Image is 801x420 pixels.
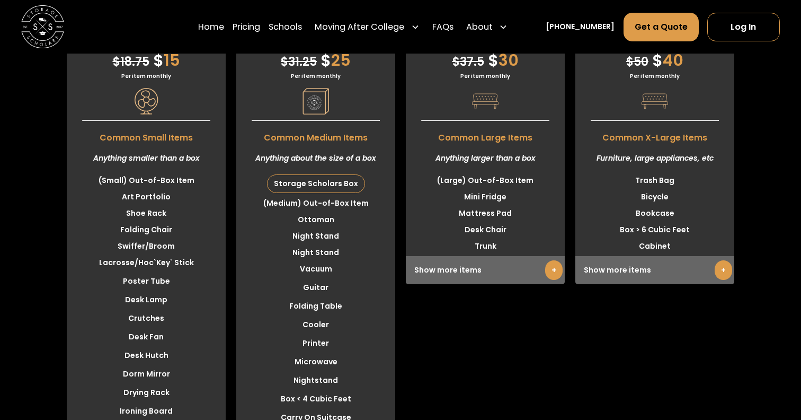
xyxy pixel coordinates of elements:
a: + [545,260,563,280]
a: Get a Quote [624,12,699,41]
li: Desk Chair [406,222,565,238]
li: Dorm Mirror [67,366,226,382]
a: Schools [269,12,302,41]
a: Pricing [233,12,260,41]
img: Pricing Category Icon [133,88,159,115]
span: 18.75 [113,54,149,70]
a: Home [198,12,224,41]
span: $ [153,49,164,72]
li: Printer [236,335,395,352]
img: Storage Scholars main logo [21,5,64,48]
li: Nightstand [236,372,395,389]
div: Anything about the size of a box [236,144,395,172]
div: Per item monthly [236,72,395,80]
li: Folding Table [236,298,395,314]
a: home [21,5,64,48]
div: 30 [406,43,565,72]
div: 25 [236,43,395,72]
div: Show more items [406,256,565,284]
span: $ [113,54,120,70]
span: 50 [626,54,648,70]
li: Vacuum [236,261,395,277]
img: Pricing Category Icon [472,88,499,115]
span: 31.25 [281,54,317,70]
li: Cabinet [575,238,734,255]
span: Common Small Items [67,126,226,144]
li: Desk Hutch [67,347,226,364]
img: Pricing Category Icon [642,88,668,115]
a: + [715,260,732,280]
div: Moving After College [315,20,404,33]
li: (Medium) Out-of-Box Item [236,195,395,212]
li: (Small) Out-of-Box Item [67,172,226,189]
li: Night Stand [236,244,395,261]
span: Common Large Items [406,126,565,144]
div: Per item monthly [575,72,734,80]
div: Per item monthly [406,72,565,80]
li: Desk Fan [67,329,226,345]
li: Night Stand [236,228,395,244]
img: Pricing Category Icon [302,88,329,115]
span: Common Medium Items [236,126,395,144]
li: Crutches [67,310,226,327]
div: Anything larger than a box [406,144,565,172]
div: Storage Scholars Box [268,175,364,192]
li: Guitar [236,279,395,296]
div: 40 [575,43,734,72]
div: Furniture, large appliances, etc [575,144,734,172]
li: Ironing Board [67,403,226,419]
span: $ [281,54,288,70]
li: Lacrosse/Hoc`Key` Stick [67,255,226,271]
li: Poster Tube [67,273,226,290]
li: Mini Fridge [406,189,565,205]
li: Desk Lamp [67,292,226,308]
div: 15 [67,43,226,72]
li: Box > 6 Cubic Feet [575,222,734,238]
li: Mattress Pad [406,205,565,222]
a: Log In [707,12,780,41]
a: [PHONE_NUMBER] [546,21,615,32]
div: Per item monthly [67,72,226,80]
div: Moving After College [310,12,423,41]
div: Anything smaller than a box [67,144,226,172]
span: $ [652,49,663,72]
li: Trash Bag [575,172,734,189]
li: Box < 4 Cubic Feet [236,391,395,407]
li: Bookcase [575,205,734,222]
li: Ottoman [236,212,395,228]
li: Trunk [406,238,565,255]
li: (Large) Out-of-Box Item [406,172,565,189]
li: Bicycle [575,189,734,205]
li: Drying Rack [67,384,226,401]
a: FAQs [432,12,453,41]
li: Art Portfolio [67,189,226,205]
li: Swiffer/Broom [67,238,226,255]
div: About [466,20,493,33]
li: Folding Chair [67,222,226,238]
li: Microwave [236,354,395,370]
span: $ [488,49,499,72]
li: Shoe Rack [67,205,226,222]
span: $ [452,54,460,70]
span: 37.5 [452,54,484,70]
div: Show more items [575,256,734,284]
span: $ [321,49,331,72]
span: Common X-Large Items [575,126,734,144]
span: $ [626,54,634,70]
div: About [462,12,512,41]
li: Cooler [236,317,395,333]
